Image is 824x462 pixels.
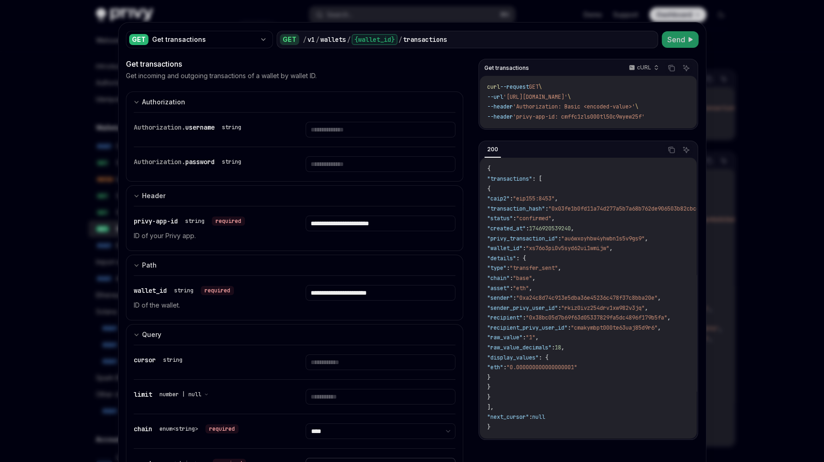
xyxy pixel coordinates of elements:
[529,285,532,292] span: ,
[201,286,234,295] div: required
[551,215,555,222] span: ,
[487,324,568,331] span: "recipient_privy_user_id"
[134,156,245,167] div: Authorization.password
[487,103,513,110] span: --header
[126,255,464,275] button: expand input section
[142,260,157,271] div: Path
[307,35,315,44] div: v1
[513,285,529,292] span: "eth"
[558,264,561,272] span: ,
[526,225,529,232] span: :
[487,413,529,421] span: "next_cursor"
[545,205,548,212] span: :
[658,294,661,302] span: ,
[500,83,529,91] span: --request
[134,423,239,434] div: chain
[558,235,561,242] span: :
[487,334,523,341] span: "raw_value"
[532,413,545,421] span: null
[539,83,542,91] span: \
[510,285,513,292] span: :
[548,205,767,212] span: "0x03fe1b0fd11a74d277a5b7a68b762de906503b82cbce2fc791250fd2b77cf137"
[555,344,561,351] span: 18
[680,144,692,156] button: Ask AI
[665,144,677,156] button: Copy the contents from the code block
[487,185,490,193] span: {
[484,64,529,72] span: Get transactions
[535,334,539,341] span: ,
[134,230,284,241] p: ID of your Privy app.
[609,245,613,252] span: ,
[526,245,609,252] span: "xs76o3pi0v5syd62ui1wmijw"
[513,215,516,222] span: :
[205,424,239,433] div: required
[561,344,564,351] span: ,
[320,35,346,44] div: wallets
[487,215,513,222] span: "status"
[532,274,535,282] span: ,
[529,83,539,91] span: GET
[523,334,526,341] span: :
[487,175,532,183] span: "transactions"
[506,264,510,272] span: :
[487,294,513,302] span: "sender"
[658,324,661,331] span: ,
[134,216,245,227] div: privy-app-id
[487,264,506,272] span: "type"
[510,274,513,282] span: :
[185,158,215,166] span: password
[487,93,503,101] span: --url
[487,304,558,312] span: "sender_privy_user_id"
[523,245,526,252] span: :
[134,354,186,365] div: cursor
[503,93,568,101] span: '[URL][DOMAIN_NAME]'
[487,255,516,262] span: "details"
[571,225,574,232] span: ,
[571,324,658,331] span: "cmakymbpt000te63uaj85d9r6"
[513,103,635,110] span: 'Authorization: Basic <encoded-value>'
[134,122,245,133] div: Authorization.username
[142,97,185,108] div: Authorization
[526,334,535,341] span: "1"
[134,217,178,225] span: privy-app-id
[487,274,510,282] span: "chain"
[513,195,555,202] span: "eip155:8453"
[532,175,542,183] span: : [
[134,425,152,433] span: chain
[134,356,156,364] span: cursor
[142,190,165,201] div: Header
[487,245,523,252] span: "wallet_id"
[487,83,500,91] span: curl
[398,35,402,44] div: /
[134,389,212,400] div: limit
[159,391,201,398] span: number | null
[516,255,526,262] span: : {
[487,383,490,391] span: }
[513,113,645,120] span: 'privy-app-id: cmffc1zls000tl50c9wyew25f'
[487,394,490,401] span: }
[487,423,490,431] span: }
[513,274,532,282] span: "base"
[487,404,494,411] span: ],
[635,103,638,110] span: \
[510,264,558,272] span: "transfer_sent"
[487,113,513,120] span: --header
[516,215,551,222] span: "confirmed"
[484,144,501,155] div: 200
[645,304,648,312] span: ,
[487,285,510,292] span: "asset"
[316,35,319,44] div: /
[558,304,561,312] span: :
[152,35,256,44] div: Get transactions
[551,344,555,351] span: :
[487,344,551,351] span: "raw_value_decimals"
[185,123,215,131] span: username
[487,354,539,361] span: "display_values"
[529,413,532,421] span: :
[561,235,645,242] span: "au6wxoyhbw4yhwbn1s5v9gs9"
[665,62,677,74] button: Copy the contents from the code block
[487,374,490,381] span: }
[487,205,545,212] span: "transaction_hash"
[487,165,490,172] span: {
[487,225,526,232] span: "created_at"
